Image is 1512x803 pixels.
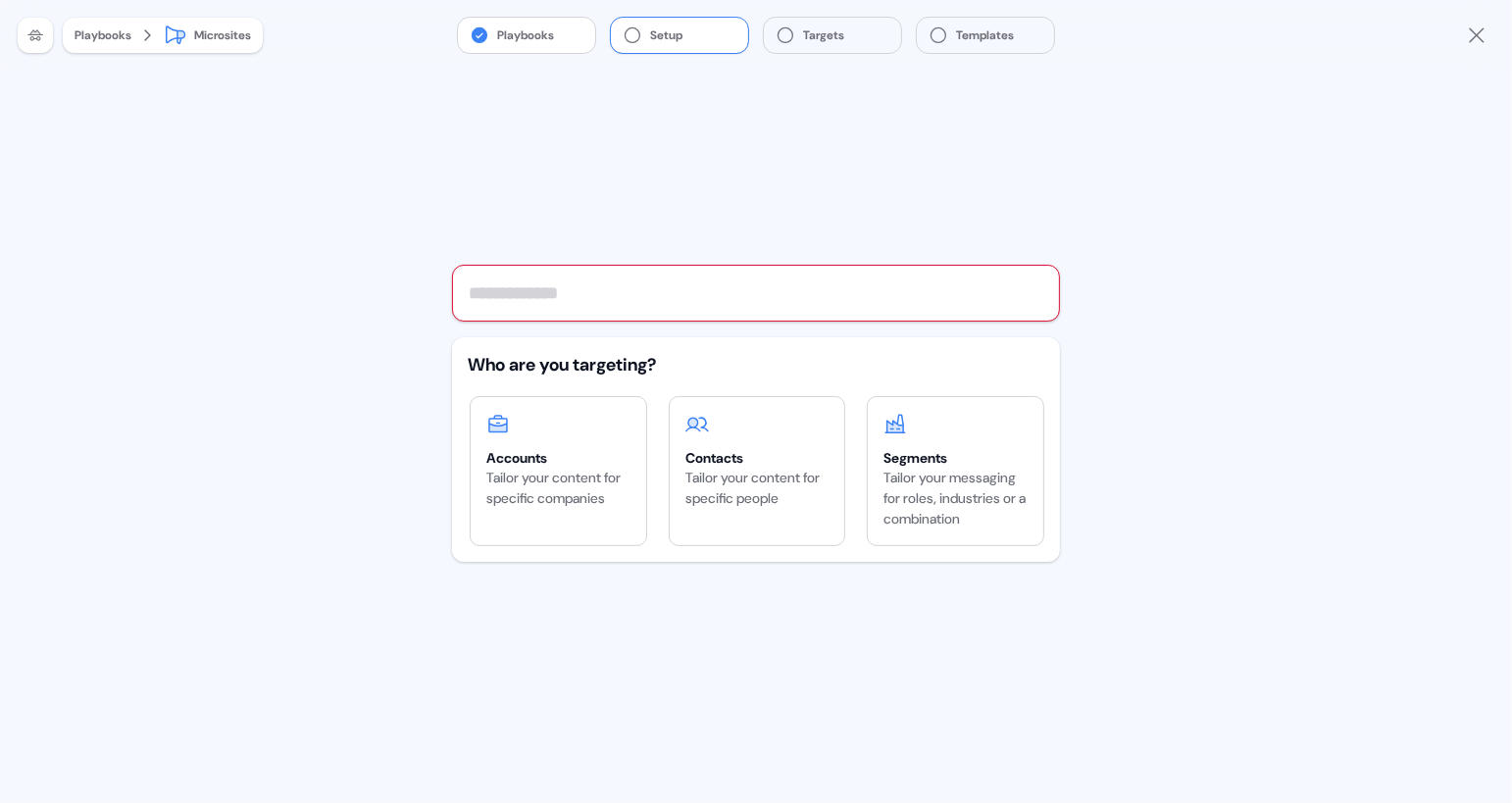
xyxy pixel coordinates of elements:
button: Playbooks [458,18,595,53]
div: Accounts [486,448,630,468]
button: Targets [764,18,901,53]
div: Tailor your content for specific people [685,468,830,509]
div: Segments [883,448,1028,468]
div: Who are you targeting? [468,353,1044,376]
a: Close [1465,24,1488,47]
div: Microsites [194,25,251,45]
button: Setup [611,18,748,53]
button: Templates [917,18,1054,53]
div: Contacts [685,448,830,468]
div: Tailor your content for specific companies [486,468,630,509]
div: Tailor your messaging for roles, industries or a combination [883,468,1028,529]
button: Playbooks [75,25,131,45]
